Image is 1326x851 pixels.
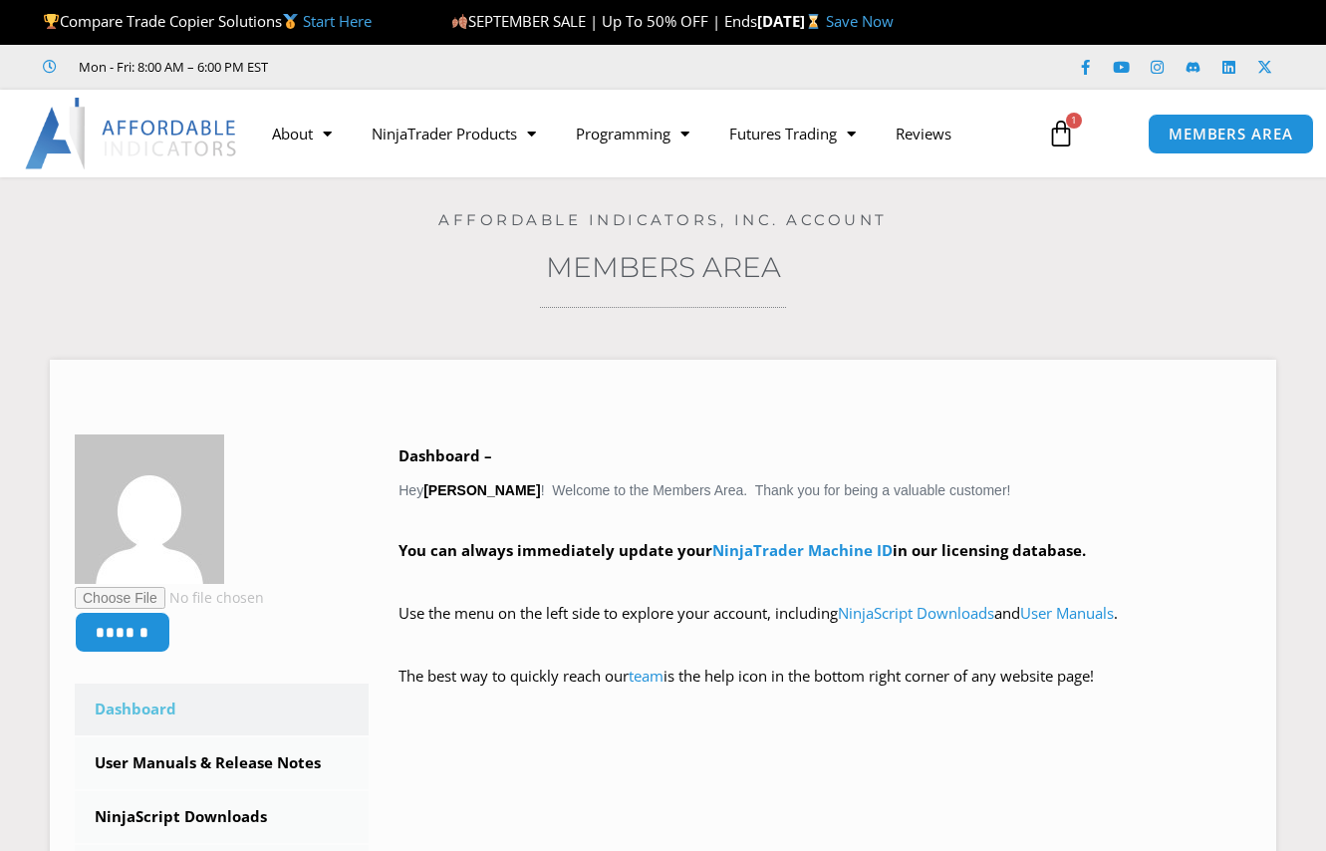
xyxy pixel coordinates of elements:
[546,250,781,284] a: Members Area
[25,98,239,169] img: LogoAI | Affordable Indicators – NinjaTrader
[75,737,369,789] a: User Manuals & Release Notes
[876,111,971,156] a: Reviews
[75,434,224,584] img: 9b665f993c214ddd43650d71dd5090bde8e4c9722fdf024eefd3927656df618d
[75,684,369,735] a: Dashboard
[398,540,1086,560] strong: You can always immediately update your in our licensing database.
[1020,603,1114,623] a: User Manuals
[74,55,268,79] span: Mon - Fri: 8:00 AM – 6:00 PM EST
[398,663,1251,718] p: The best way to quickly reach our is the help icon in the bottom right corner of any website page!
[826,11,894,31] a: Save Now
[398,442,1251,718] div: Hey ! Welcome to the Members Area. Thank you for being a valuable customer!
[451,11,757,31] span: SEPTEMBER SALE | Up To 50% OFF | Ends
[838,603,994,623] a: NinjaScript Downloads
[75,791,369,843] a: NinjaScript Downloads
[398,445,492,465] b: Dashboard –
[423,482,540,498] strong: [PERSON_NAME]
[629,666,663,686] a: team
[709,111,876,156] a: Futures Trading
[252,111,1035,156] nav: Menu
[1148,114,1314,154] a: MEMBERS AREA
[44,14,59,29] img: 🏆
[398,600,1251,656] p: Use the menu on the left side to explore your account, including and .
[806,14,821,29] img: ⌛
[712,540,893,560] a: NinjaTrader Machine ID
[438,210,888,229] a: Affordable Indicators, Inc. Account
[757,11,826,31] strong: [DATE]
[303,11,372,31] a: Start Here
[283,14,298,29] img: 🥇
[556,111,709,156] a: Programming
[1066,113,1082,129] span: 1
[296,57,595,77] iframe: Customer reviews powered by Trustpilot
[43,11,372,31] span: Compare Trade Copier Solutions
[1169,127,1293,142] span: MEMBERS AREA
[252,111,352,156] a: About
[352,111,556,156] a: NinjaTrader Products
[1017,105,1105,162] a: 1
[452,14,467,29] img: 🍂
